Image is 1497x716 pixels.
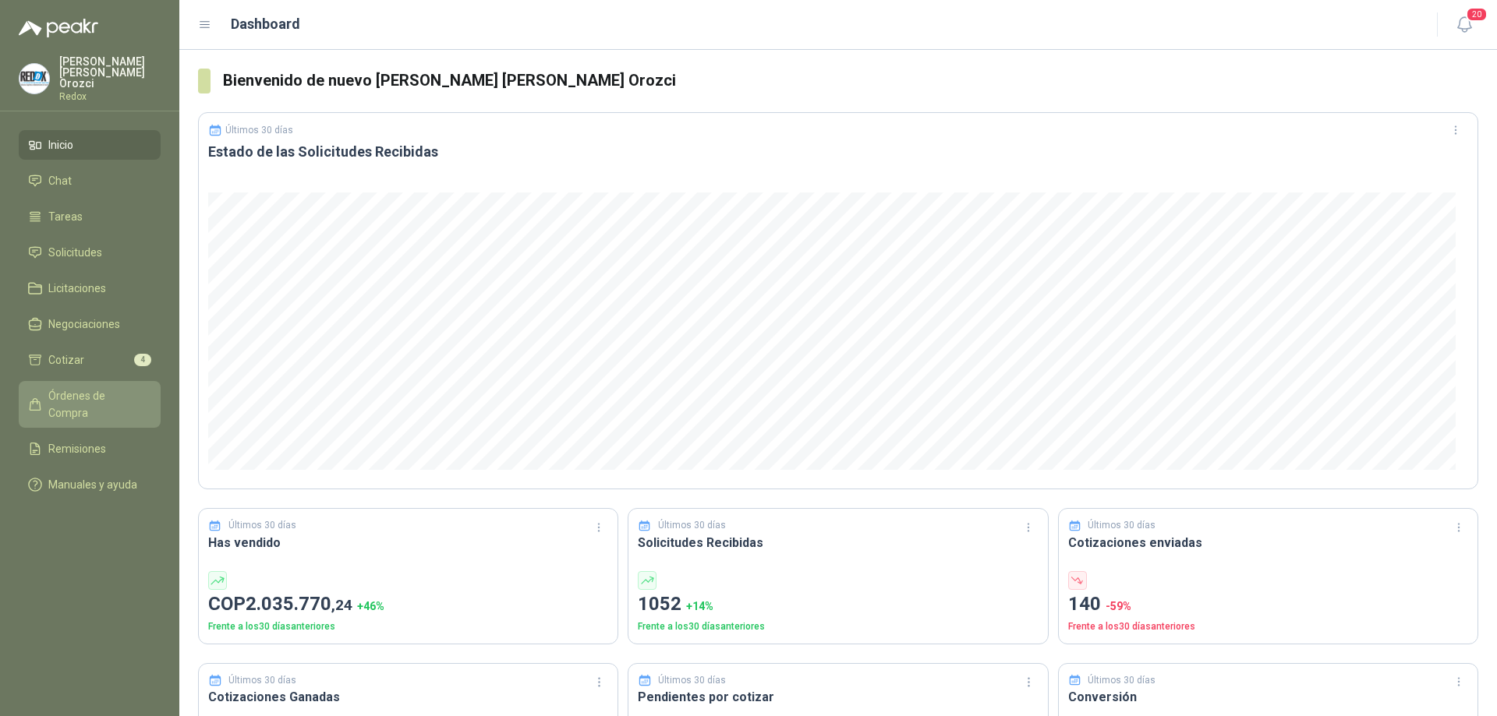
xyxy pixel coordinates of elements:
span: 20 [1466,7,1488,22]
span: + 14 % [686,600,713,612]
a: Chat [19,166,161,196]
p: Últimos 30 días [658,673,726,688]
span: Chat [48,172,72,189]
p: Redox [59,92,161,101]
button: 20 [1450,11,1478,39]
p: Últimos 30 días [228,673,296,688]
p: Frente a los 30 días anteriores [208,619,608,634]
span: Remisiones [48,440,106,457]
p: Últimos 30 días [225,125,293,136]
img: Company Logo [19,64,49,93]
p: [PERSON_NAME] [PERSON_NAME] Orozci [59,56,161,89]
img: Logo peakr [19,19,98,37]
span: Órdenes de Compra [48,387,146,421]
a: Cotizar4 [19,345,161,375]
span: 2.035.770 [246,593,352,615]
span: Licitaciones [48,280,106,297]
span: Cotizar [48,351,84,369]
a: Tareas [19,202,161,231]
p: Frente a los 30 días anteriores [1068,619,1468,634]
span: Inicio [48,136,73,153]
p: Últimos 30 días [1088,673,1155,688]
p: Últimos 30 días [228,518,296,533]
h3: Estado de las Solicitudes Recibidas [208,143,1468,161]
h3: Pendientes por cotizar [638,687,1038,707]
h1: Dashboard [231,13,300,35]
p: Últimos 30 días [658,518,726,533]
span: Tareas [48,208,83,225]
a: Licitaciones [19,273,161,303]
p: 1052 [638,590,1038,619]
a: Inicio [19,130,161,160]
h3: Conversión [1068,687,1468,707]
span: 4 [134,354,151,366]
a: Órdenes de Compra [19,381,161,428]
p: COP [208,590,608,619]
span: Negociaciones [48,316,120,333]
p: Frente a los 30 días anteriores [638,619,1038,634]
h3: Cotizaciones Ganadas [208,687,608,707]
p: Últimos 30 días [1088,518,1155,533]
h3: Has vendido [208,533,608,552]
h3: Cotizaciones enviadas [1068,533,1468,552]
h3: Bienvenido de nuevo [PERSON_NAME] [PERSON_NAME] Orozci [223,69,1478,93]
p: 140 [1068,590,1468,619]
span: ,24 [331,596,352,614]
h3: Solicitudes Recibidas [638,533,1038,552]
span: -59 % [1106,600,1131,612]
a: Negociaciones [19,309,161,339]
span: Manuales y ayuda [48,476,137,493]
span: Solicitudes [48,244,102,261]
a: Manuales y ayuda [19,470,161,499]
a: Remisiones [19,434,161,464]
a: Solicitudes [19,238,161,267]
span: + 46 % [357,600,384,612]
